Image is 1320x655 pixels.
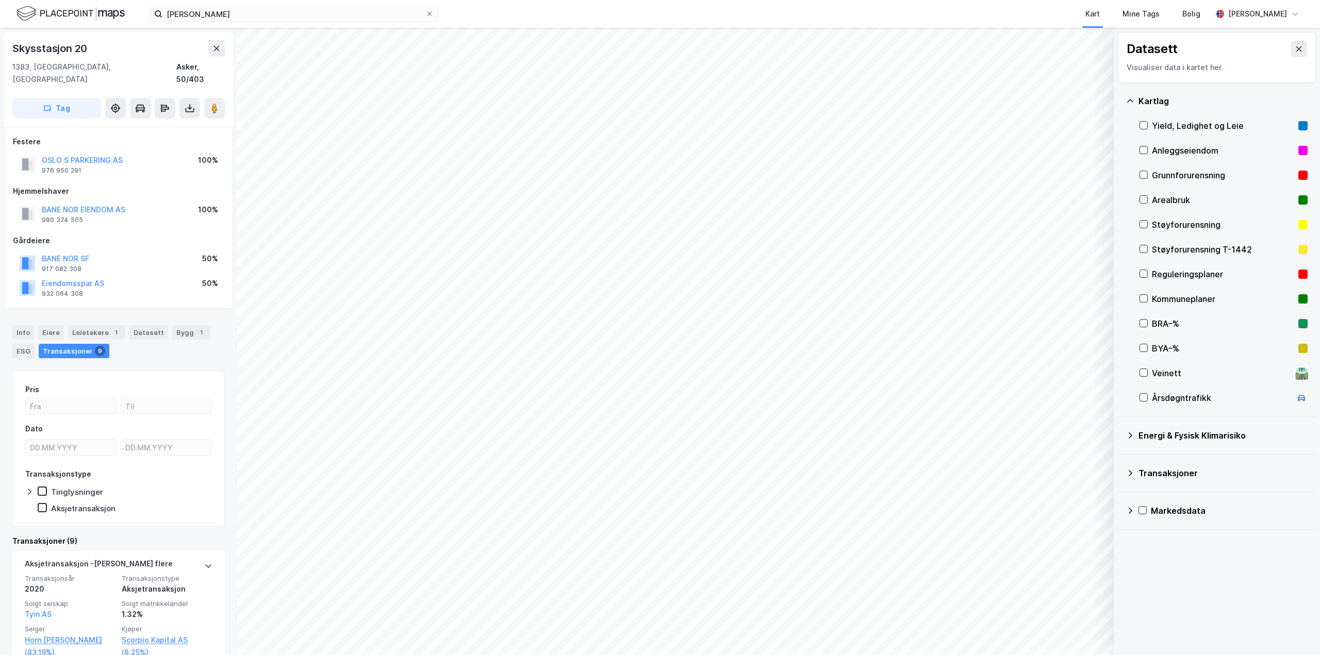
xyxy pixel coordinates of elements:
div: 🛣️ [1295,366,1309,380]
div: BRA–% [1152,317,1294,330]
div: 50% [202,253,218,265]
div: Markedsdata [1151,505,1308,517]
div: Dato [25,423,43,435]
div: Aksjetransaksjon - [PERSON_NAME] flere [25,558,173,574]
div: 980 374 505 [42,216,83,224]
input: DD.MM.YYYY [26,440,116,455]
div: 976 950 291 [42,166,81,175]
div: Festere [13,136,224,148]
div: Skysstasjon 20 [12,40,89,57]
div: 9 [95,346,105,356]
div: 1 [196,327,206,338]
span: Transaksjonsår [25,574,115,583]
div: Gårdeiere [13,234,224,247]
div: Pris [25,383,39,396]
span: Solgt selskap [25,599,115,608]
div: [PERSON_NAME] [1228,8,1287,20]
div: Støyforurensning [1152,219,1294,231]
div: Aksjetransaksjon [122,583,212,595]
span: Solgt matrikkelandel [122,599,212,608]
div: Transaksjoner (9) [12,535,225,547]
div: Aksjetransaksjon [51,503,115,513]
div: Visualiser data i kartet her. [1127,61,1307,74]
div: Kartlag [1138,95,1308,107]
iframe: Chat Widget [1268,606,1320,655]
div: Mine Tags [1123,8,1160,20]
div: Datasett [129,325,168,340]
div: Yield, Ledighet og Leie [1152,120,1294,132]
div: 932 064 308 [42,290,83,298]
input: Søk på adresse, matrikkel, gårdeiere, leietakere eller personer [162,6,425,22]
button: Tag [12,98,101,119]
div: 50% [202,277,218,290]
div: Anleggseiendom [1152,144,1294,157]
span: Transaksjonstype [122,574,212,583]
div: Arealbruk [1152,194,1294,206]
div: Støyforurensning T-1442 [1152,243,1294,256]
div: BYA–% [1152,342,1294,355]
span: Selger [25,625,115,633]
span: Kjøper [122,625,212,633]
div: Kart [1085,8,1100,20]
div: ESG [12,344,35,358]
div: Årsdøgntrafikk [1152,392,1291,404]
div: Leietakere [68,325,125,340]
div: Datasett [1127,41,1178,57]
div: 2020 [25,583,115,595]
div: Energi & Fysisk Klimarisiko [1138,429,1308,442]
div: Tinglysninger [51,487,103,497]
div: 917 082 308 [42,265,81,273]
div: Veinett [1152,367,1291,379]
div: 100% [198,154,218,166]
div: 100% [198,204,218,216]
div: 1 [111,327,121,338]
div: Bygg [172,325,210,340]
div: Transaksjonstype [25,468,91,480]
div: Bolig [1182,8,1200,20]
div: Info [12,325,34,340]
input: Til [121,398,211,414]
a: Tyin AS [25,610,52,618]
input: Fra [26,398,116,414]
div: Grunnforurensning [1152,169,1294,181]
div: Hjemmelshaver [13,185,224,197]
div: Kommuneplaner [1152,293,1294,305]
div: Transaksjoner [1138,467,1308,479]
div: Asker, 50/403 [176,61,225,86]
div: Eiere [38,325,64,340]
div: Reguleringsplaner [1152,268,1294,280]
input: DD.MM.YYYY [121,440,211,455]
div: 1383, [GEOGRAPHIC_DATA], [GEOGRAPHIC_DATA] [12,61,176,86]
img: logo.f888ab2527a4732fd821a326f86c7f29.svg [16,5,125,23]
div: 1.32% [122,608,212,620]
div: Transaksjoner [39,344,109,358]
